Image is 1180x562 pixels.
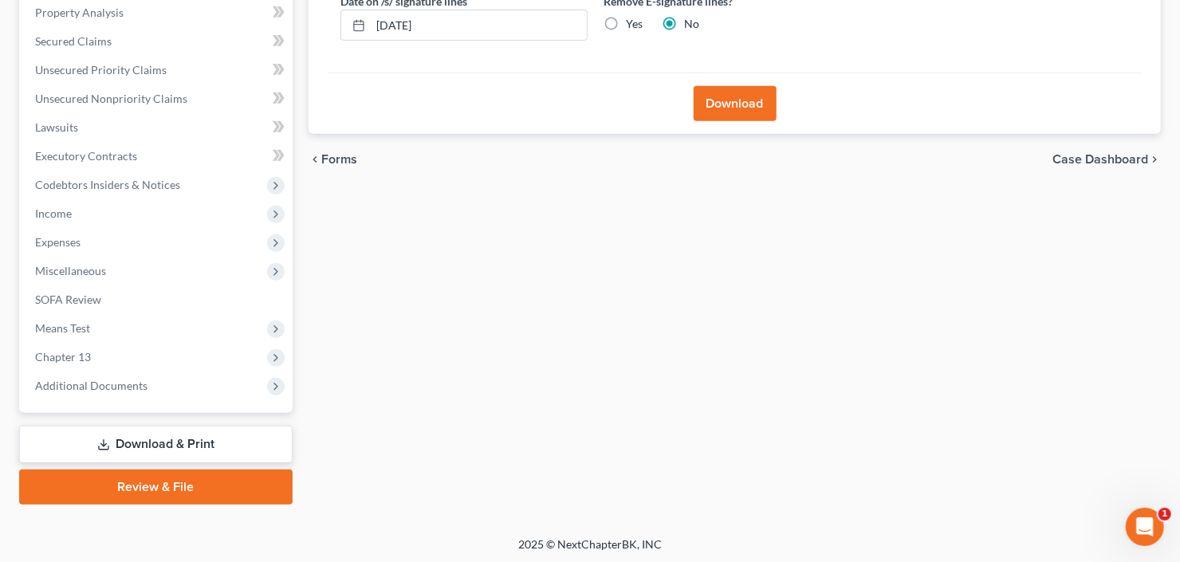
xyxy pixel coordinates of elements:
[35,321,90,335] span: Means Test
[1148,153,1161,166] i: chevron_right
[35,63,167,77] span: Unsecured Priority Claims
[1052,153,1161,166] a: Case Dashboard chevron_right
[371,10,587,41] input: MM/DD/YYYY
[35,92,187,105] span: Unsecured Nonpriority Claims
[1126,508,1164,546] iframe: Intercom live chat
[35,379,147,392] span: Additional Documents
[35,34,112,48] span: Secured Claims
[35,6,124,19] span: Property Analysis
[35,206,72,220] span: Income
[309,153,379,166] button: chevron_left Forms
[35,293,101,306] span: SOFA Review
[694,86,777,121] button: Download
[1052,153,1148,166] span: Case Dashboard
[35,149,137,163] span: Executory Contracts
[22,113,293,142] a: Lawsuits
[309,153,321,166] i: chevron_left
[1158,508,1171,521] span: 1
[684,16,699,32] label: No
[22,56,293,84] a: Unsecured Priority Claims
[19,470,293,505] a: Review & File
[35,350,91,364] span: Chapter 13
[35,264,106,277] span: Miscellaneous
[22,27,293,56] a: Secured Claims
[626,16,643,32] label: Yes
[22,285,293,314] a: SOFA Review
[35,178,180,191] span: Codebtors Insiders & Notices
[22,142,293,171] a: Executory Contracts
[19,426,293,463] a: Download & Print
[35,120,78,134] span: Lawsuits
[35,235,81,249] span: Expenses
[321,153,357,166] span: Forms
[22,84,293,113] a: Unsecured Nonpriority Claims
